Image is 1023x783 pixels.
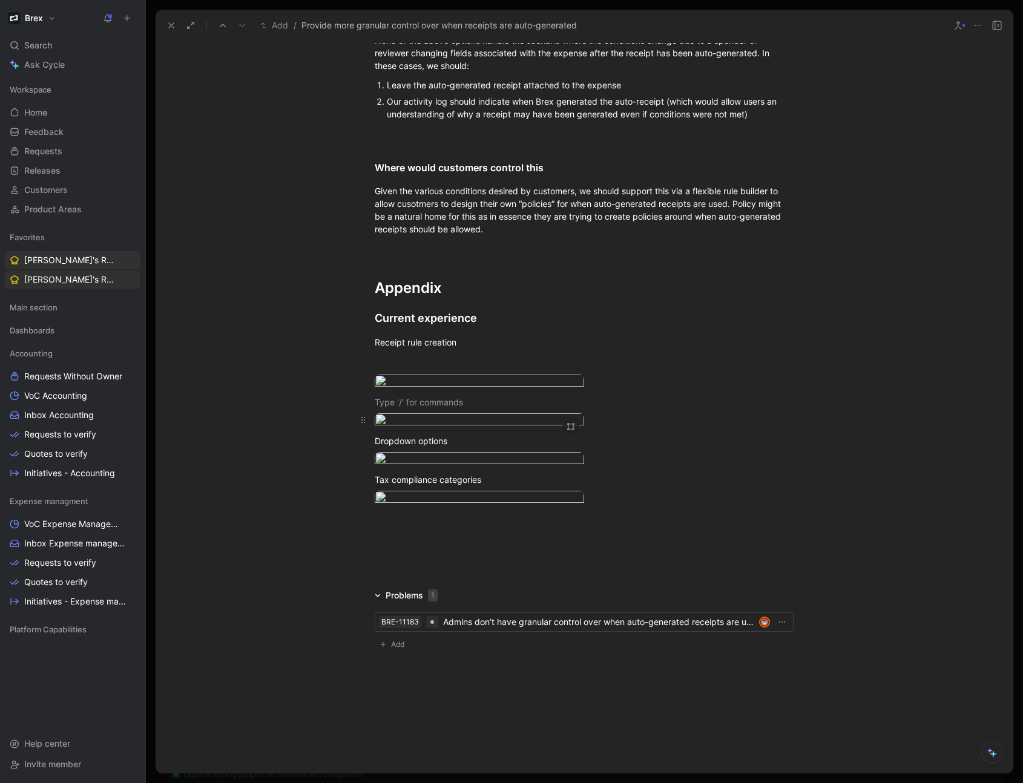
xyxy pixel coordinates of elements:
[294,18,297,33] span: /
[24,38,52,53] span: Search
[24,184,68,196] span: Customers
[381,616,419,628] div: BRE-11183
[24,595,127,608] span: Initiatives - Expense management
[10,231,45,243] span: Favorites
[5,492,140,510] div: Expense managment
[24,518,124,530] span: VoC Expense Management
[10,301,58,313] span: Main section
[24,759,81,769] span: Invite member
[24,467,115,479] span: Initiatives - Accounting
[375,473,794,486] div: Tax compliance categories
[24,126,64,138] span: Feedback
[375,434,794,447] div: Dropdown options
[5,321,140,339] div: Dashboards
[5,367,140,385] a: Requests Without Owner
[5,162,140,180] a: Releases
[24,738,70,749] span: Help center
[375,375,584,391] img: image.png
[5,298,140,316] div: Main section
[370,588,442,603] div: Problems1
[24,557,96,569] span: Requests to verify
[5,251,140,269] a: [PERSON_NAME]'s Requests
[375,160,794,175] div: Where would customers control this
[375,413,584,430] img: image.png
[5,344,140,482] div: AccountingRequests Without OwnerVoC AccountingInbox AccountingRequests to verifyQuotes to verifyI...
[24,390,87,402] span: VoC Accounting
[24,254,114,266] span: [PERSON_NAME]'s Requests
[5,142,140,160] a: Requests
[5,387,140,405] a: VoC Accounting
[5,80,140,99] div: Workspace
[5,573,140,591] a: Quotes to verify
[375,185,794,235] div: Given the various conditions desired by customers, we should support this via a flexible rule bui...
[24,145,62,157] span: Requests
[24,274,114,286] span: [PERSON_NAME]'s Requests
[387,95,794,120] div: Our activity log should indicate when Brex generated the auto-receipt (which would allow users an...
[24,428,96,441] span: Requests to verify
[375,277,794,299] div: Appendix
[375,491,584,507] img: image.png
[5,103,140,122] a: Home
[5,123,140,141] a: Feedback
[5,228,140,246] div: Favorites
[5,492,140,611] div: Expense managmentVoC Expense ManagementInbox Expense managementRequests to verifyQuotes to verify...
[24,165,61,177] span: Releases
[24,537,125,549] span: Inbox Expense management
[10,347,53,359] span: Accounting
[375,336,794,349] div: Receipt rule creation
[10,84,51,96] span: Workspace
[375,637,413,652] button: Add
[5,36,140,54] div: Search
[760,618,769,626] img: avatar
[391,638,408,650] span: Add
[5,445,140,463] a: Quotes to verify
[5,620,140,642] div: Platform Capabilities
[5,464,140,482] a: Initiatives - Accounting
[24,448,88,460] span: Quotes to verify
[5,200,140,218] a: Product Areas
[24,409,94,421] span: Inbox Accounting
[5,735,140,753] div: Help center
[5,406,140,424] a: Inbox Accounting
[375,452,584,468] img: image.png
[5,425,140,444] a: Requests to verify
[5,181,140,199] a: Customers
[5,56,140,74] a: Ask Cycle
[443,615,754,629] div: Admins don’t have granular control over when auto-generated receipts are used
[5,344,140,362] div: Accounting
[375,310,794,326] div: Current experience
[5,515,140,533] a: VoC Expense Management
[5,534,140,552] a: Inbox Expense management
[5,270,140,289] a: [PERSON_NAME]'s Requests
[8,12,20,24] img: Brex
[387,79,794,91] div: Leave the auto-generated receipt attached to the expense
[5,298,140,320] div: Main section
[301,18,577,33] span: Provide more granular control over when receipts are auto-generated
[24,57,65,72] span: Ask Cycle
[10,495,88,507] span: Expense managment
[24,576,88,588] span: Quotes to verify
[24,370,122,382] span: Requests Without Owner
[24,203,82,215] span: Product Areas
[375,612,794,632] a: BRE-11183Admins don’t have granular control over when auto-generated receipts are usedavatar
[375,34,794,72] div: None of the above options handle the scenario where the conditions change due to a spender or rev...
[24,106,47,119] span: Home
[5,321,140,343] div: Dashboards
[10,324,54,336] span: Dashboards
[25,13,43,24] h1: Brex
[428,589,438,601] div: 1
[5,10,59,27] button: BrexBrex
[10,623,87,635] span: Platform Capabilities
[5,554,140,572] a: Requests to verify
[5,592,140,611] a: Initiatives - Expense management
[5,755,140,773] div: Invite member
[258,18,291,33] button: Add
[5,620,140,638] div: Platform Capabilities
[386,588,423,603] div: Problems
